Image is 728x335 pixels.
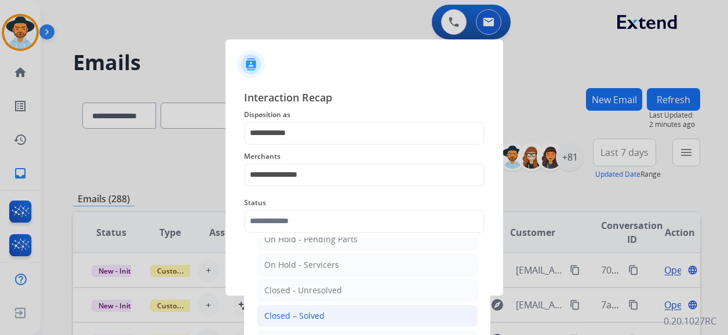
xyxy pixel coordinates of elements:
[264,259,339,271] div: On Hold - Servicers
[264,285,342,296] div: Closed - Unresolved
[264,310,325,322] div: Closed – Solved
[264,234,358,245] div: On Hold - Pending Parts
[244,196,485,210] span: Status
[664,314,716,328] p: 0.20.1027RC
[244,108,485,122] span: Disposition as
[244,89,485,108] span: Interaction Recap
[244,150,485,163] span: Merchants
[237,50,265,78] img: contactIcon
